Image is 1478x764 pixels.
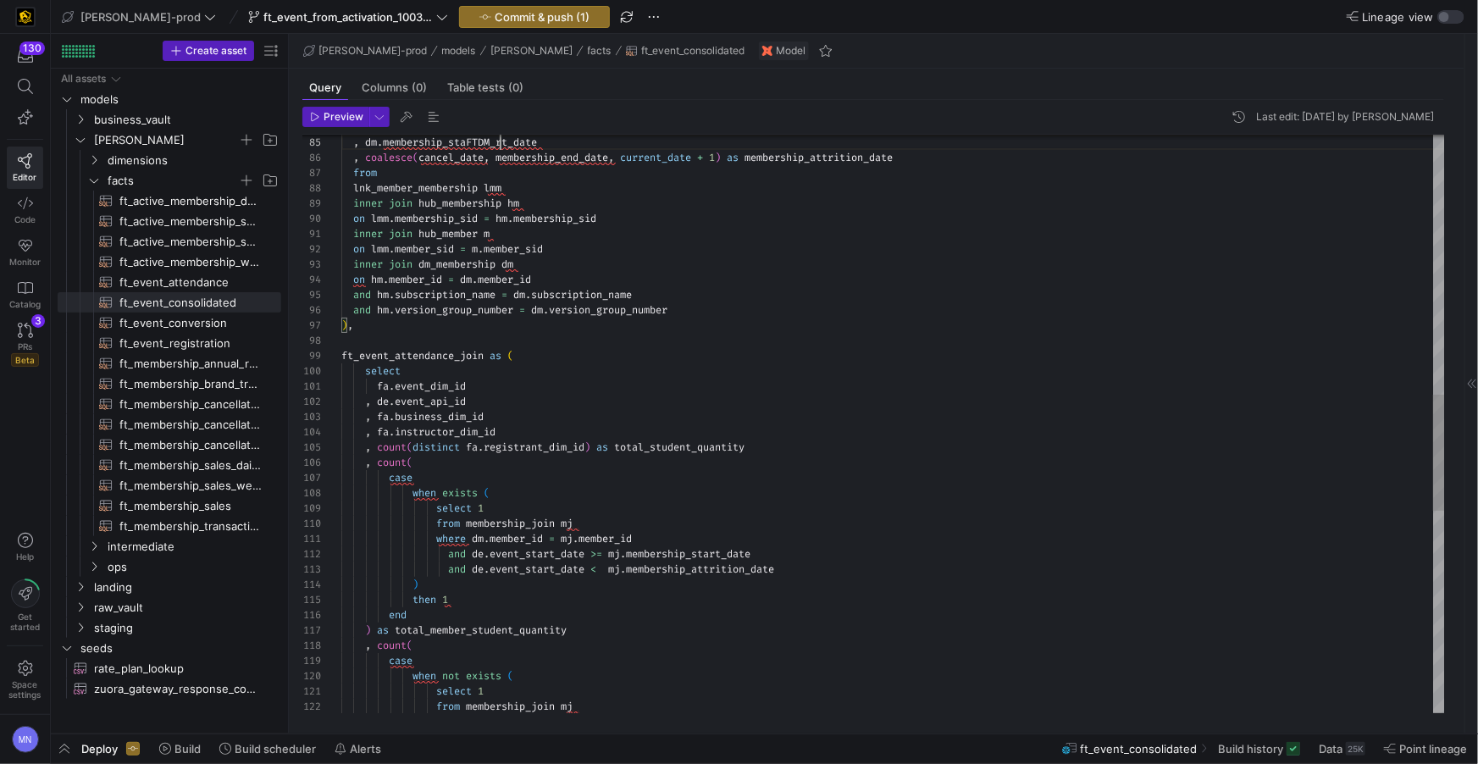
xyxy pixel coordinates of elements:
[58,89,281,109] div: Press SPACE to select this row.
[9,299,41,309] span: Catalog
[472,242,478,256] span: m
[58,495,281,516] a: ft_membership_sales​​​​​​​​​​
[697,151,703,164] span: +
[478,242,484,256] span: .
[58,211,281,231] a: ft_active_membership_snapshot_detail​​​​​​​​​​
[501,288,507,302] span: =
[762,46,772,56] img: undefined
[94,618,279,638] span: staging
[395,379,466,393] span: event_dim_id
[460,273,472,286] span: dm
[436,532,466,545] span: where
[377,456,407,469] span: count
[395,425,495,439] span: instructor_dim_id
[365,395,371,408] span: ,
[588,45,612,57] span: facts
[58,353,281,374] div: Press SPACE to select this row.
[436,501,472,515] span: select
[776,45,805,57] span: Model
[365,456,371,469] span: ,
[395,303,513,317] span: version_group_number
[389,303,395,317] span: .
[507,212,513,225] span: .
[472,547,484,561] span: de
[608,151,614,164] span: ,
[58,191,281,211] div: Press SPACE to select this row.
[377,440,407,454] span: count
[302,333,321,348] div: 98
[119,456,262,475] span: ft_membership_sales_daily_forecast​​​​​​​​​​
[108,171,238,191] span: facts
[302,485,321,501] div: 108
[389,273,442,286] span: member_id
[14,214,36,224] span: Code
[302,180,321,196] div: 88
[302,501,321,516] div: 109
[58,374,281,394] a: ft_membership_brand_transfer​​​​​​​​​​
[389,242,395,256] span: .
[377,425,389,439] span: fa
[484,242,543,256] span: member_sid
[341,318,347,332] span: )
[389,379,395,393] span: .
[365,440,371,454] span: ,
[495,212,507,225] span: hm
[395,395,466,408] span: event_api_id
[244,6,452,28] button: ft_event_from_activation_100325
[152,734,208,763] button: Build
[460,242,466,256] span: =
[519,303,525,317] span: =
[58,374,281,394] div: Press SPACE to select this row.
[302,363,321,379] div: 100
[94,130,238,150] span: [PERSON_NAME]
[263,10,433,24] span: ft_event_from_activation_100325
[353,273,365,286] span: on
[7,573,43,639] button: Getstarted
[94,679,262,699] span: zuora_gateway_response_codes​​​​​​
[484,440,584,454] span: registrant_dim_id
[58,292,281,313] div: Press SPACE to select this row.
[302,196,321,211] div: 89
[119,313,262,333] span: ft_event_conversion​​​​​​​​​​
[58,252,281,272] div: Press SPACE to select this row.
[353,257,383,271] span: inner
[58,109,281,130] div: Press SPACE to select this row.
[185,45,246,57] span: Create asset
[478,440,484,454] span: .
[119,415,262,435] span: ft_membership_cancellations_weekly_forecast​​​​​​​​​​
[58,69,281,89] div: Press SPACE to select this row.
[466,517,555,530] span: membership_join
[1376,734,1475,763] button: Point lineage
[377,410,389,424] span: fa
[350,742,381,756] span: Alerts
[1362,10,1434,24] span: Lineage view
[495,10,590,24] span: Commit & push (1)
[119,354,262,374] span: ft_membership_annual_retention​​​​​​​​​​
[407,440,412,454] span: (
[353,136,359,149] span: ,
[389,288,395,302] span: .
[14,551,36,562] span: Help
[58,272,281,292] a: ft_event_attendance​​​​​​​​​​
[543,303,549,317] span: .
[7,231,43,274] a: Monitor
[484,547,490,561] span: .
[94,659,262,678] span: rate_plan_lookup​​​​​​
[395,410,484,424] span: business_dim_id
[309,82,341,93] span: Query
[438,41,480,61] button: models
[302,287,321,302] div: 95
[1256,111,1434,123] div: Last edit: [DATE] by [PERSON_NAME]
[58,658,281,678] a: rate_plan_lookup​​​​​​
[10,612,40,632] span: Get started
[58,475,281,495] div: Press SPACE to select this row.
[7,525,43,569] button: Help
[353,197,383,210] span: inner
[620,151,691,164] span: current_date
[174,742,201,756] span: Build
[7,147,43,189] a: Editor
[119,212,262,231] span: ft_active_membership_snapshot_detail​​​​​​​​​​
[327,734,389,763] button: Alerts
[58,6,220,28] button: [PERSON_NAME]-prod
[58,414,281,435] div: Press SPACE to select this row.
